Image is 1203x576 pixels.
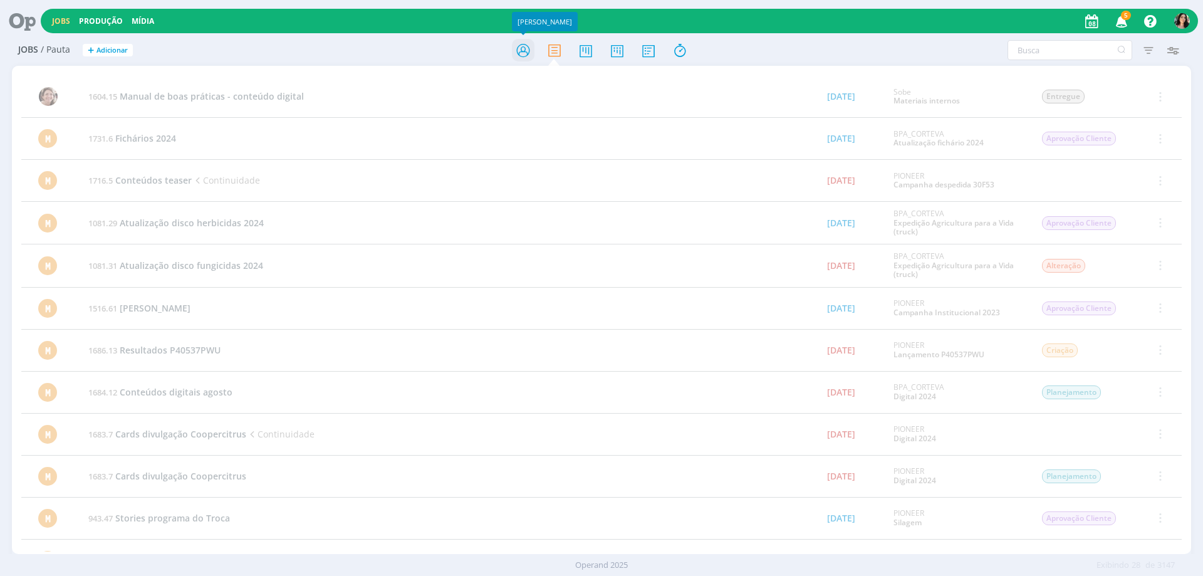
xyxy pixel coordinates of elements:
div: [DATE] [827,261,855,270]
button: +Adicionar [83,44,133,57]
div: [DATE] [827,92,855,101]
a: 1686.13Resultados P40537PWU [88,344,221,356]
span: 1731.6 [88,133,113,144]
div: PIONEER [893,425,1023,443]
div: [DATE] [827,134,855,143]
div: [DATE] [827,346,855,355]
span: Planejamento [1042,469,1101,483]
span: Entregue [1042,90,1085,103]
a: 1716.5Conteúdos teaser [88,174,192,186]
div: M [38,129,57,148]
span: Cards divulgação Coopercitrus [115,428,246,440]
a: 1683.7Cards divulgação Coopercitrus [88,470,246,482]
button: 5 [1108,10,1133,33]
div: [DATE] [827,304,855,313]
div: PIONEER [893,467,1023,485]
a: 1683.7Cards divulgação Coopercitrus [88,428,246,440]
div: PIONEER [893,341,1023,359]
a: Jobs [52,16,70,26]
span: 1684.12 [88,387,117,398]
span: 1604.15 [88,91,117,102]
span: Planejamento [1042,385,1101,399]
span: 5 [1121,11,1131,20]
span: Aprovação Cliente [1042,511,1116,525]
div: BPA_CORTEVA [893,383,1023,401]
span: 1081.29 [88,217,117,229]
span: 1716.5 [88,175,113,186]
span: + [88,44,94,57]
span: Adicionar [96,46,128,55]
div: [DATE] [827,388,855,397]
a: 1081.29Atualização disco herbicidas 2024 [88,217,264,229]
a: Lançamento P40537PWU [893,349,984,360]
span: Manual de boas práticas - conteúdo digital [120,90,304,102]
span: / Pauta [41,45,70,55]
button: Produção [75,16,127,26]
div: M [38,551,57,570]
div: M [38,256,57,275]
a: Atualização fichário 2024 [893,137,984,148]
a: Digital 2024 [893,433,936,444]
div: PIONEER [893,299,1023,317]
a: Campanha despedida 30F53 [893,179,994,190]
div: [DATE] [827,472,855,481]
span: Aprovação Cliente [1042,216,1116,230]
div: M [38,171,57,190]
span: Fichários 2024 [115,132,176,144]
img: A [39,87,58,106]
a: Produção [79,16,123,26]
span: Conteúdos digitais agosto [120,386,232,398]
button: Jobs [48,16,74,26]
span: Stories programa do Troca [115,512,230,524]
div: BPA_CORTEVA [893,209,1023,236]
span: 1081.31 [88,260,117,271]
span: Conteúdos teaser [115,174,192,186]
button: T [1174,10,1190,32]
div: [DATE] [827,514,855,523]
a: Silagem [893,517,922,528]
span: 943.47 [88,513,113,524]
div: M [38,383,57,402]
a: 1731.6Fichários 2024 [88,132,176,144]
span: Aprovação Cliente [1042,132,1116,145]
span: Continuidade [192,174,260,186]
a: Digital 2024 [893,475,936,486]
div: M [38,509,57,528]
span: Criação [1042,343,1078,357]
span: Cards divulgação Coopercitrus [115,470,246,482]
div: PIONEER [893,509,1023,527]
a: 1684.12Conteúdos digitais agosto [88,386,232,398]
a: Expedição Agricultura para a Vida (truck) [893,217,1014,237]
div: PIONEER [893,172,1023,190]
div: [DATE] [827,430,855,439]
a: Mídia [132,16,154,26]
div: Sobe [893,88,1023,106]
a: 943.47Stories programa do Troca [88,512,230,524]
div: [DATE] [827,219,855,228]
span: Aprovação Cliente [1042,301,1116,315]
span: 1683.7 [88,471,113,482]
a: Materiais internos [893,95,960,106]
div: M [38,214,57,233]
span: Jobs [18,45,38,55]
div: BPA_CORTEVA [893,252,1023,279]
span: Continuidade [246,428,315,440]
div: BPA_CORTEVA [893,130,1023,148]
div: M [38,467,57,486]
span: Resultados P40537PWU [120,344,221,356]
span: 1686.13 [88,345,117,356]
a: 1081.31Atualização disco fungicidas 2024 [88,259,263,271]
span: 1683.7 [88,429,113,440]
span: Atualização disco herbicidas 2024 [120,217,264,229]
div: PIONEER [893,551,1023,569]
div: M [38,299,57,318]
button: Mídia [128,16,158,26]
a: Expedição Agricultura para a Vida (truck) [893,260,1014,280]
span: Alteração [1042,259,1085,273]
div: M [38,425,57,444]
span: [PERSON_NAME] [120,302,190,314]
a: 1604.15Manual de boas práticas - conteúdo digital [88,90,304,102]
input: Busca [1008,40,1132,60]
span: 1516.61 [88,303,117,314]
div: [DATE] [827,176,855,185]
